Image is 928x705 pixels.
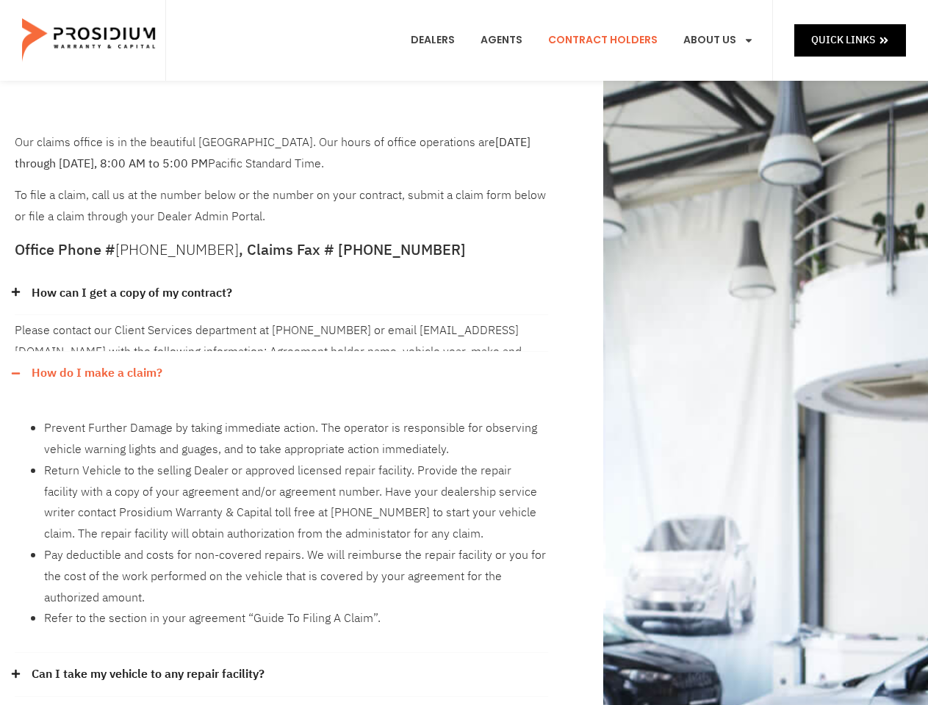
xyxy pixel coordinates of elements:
a: Can I take my vehicle to any repair facility? [32,664,265,685]
a: [PHONE_NUMBER] [115,239,239,261]
li: Pay deductible and costs for non-covered repairs. We will reimburse the repair facility or you fo... [44,545,548,608]
a: Contract Holders [537,13,669,68]
div: To file a claim, call us at the number below or the number on your contract, submit a claim form ... [15,132,548,228]
a: How do I make a claim? [32,363,162,384]
div: How can I get a copy of my contract? [15,272,548,316]
div: How do I make a claim? [15,352,548,395]
li: Return Vehicle to the selling Dealer or approved licensed repair facility. Provide the repair fac... [44,460,548,545]
nav: Menu [400,13,765,68]
b: [DATE] through [DATE], 8:00 AM to 5:00 PM [15,134,530,173]
div: How can I get a copy of my contract? [15,315,548,352]
a: Dealers [400,13,466,68]
a: How can I get a copy of my contract? [32,283,232,304]
a: Quick Links [794,24,906,56]
div: How do I make a claim? [15,395,548,653]
li: Prevent Further Damage by taking immediate action. The operator is responsible for observing vehi... [44,418,548,460]
h5: Office Phone # , Claims Fax # [PHONE_NUMBER] [15,242,548,257]
p: Our claims office is in the beautiful [GEOGRAPHIC_DATA]. Our hours of office operations are Pacif... [15,132,548,175]
div: Can I take my vehicle to any repair facility? [15,653,548,697]
a: Agents [470,13,533,68]
span: Quick Links [811,31,875,49]
a: About Us [672,13,765,68]
li: Refer to the section in your agreement “Guide To Filing A Claim”. [44,608,548,629]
